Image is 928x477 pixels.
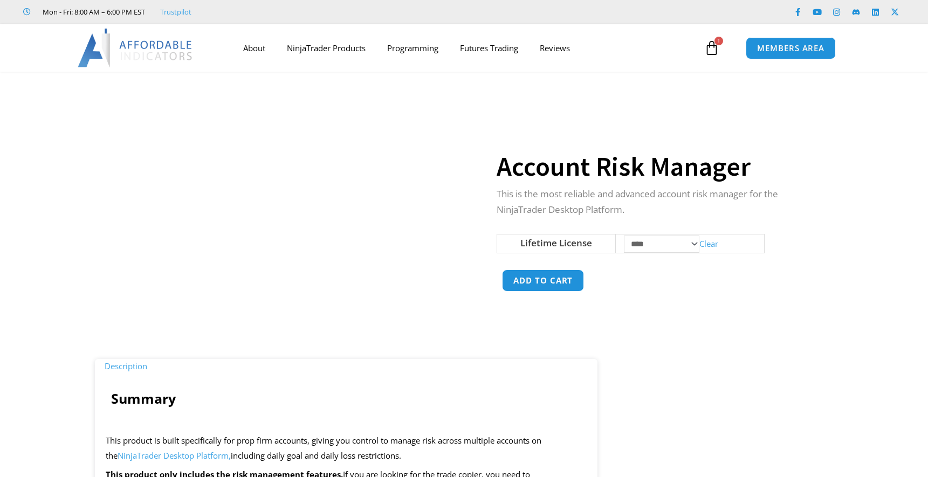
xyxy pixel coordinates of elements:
[160,5,191,18] a: Trustpilot
[714,37,723,45] span: 1
[757,44,824,52] span: MEMBERS AREA
[699,238,718,248] a: Clear options
[276,36,376,60] a: NinjaTrader Products
[40,5,145,18] span: Mon - Fri: 8:00 AM – 6:00 PM EST
[78,29,194,67] img: LogoAI | Affordable Indicators – NinjaTrader
[111,390,582,406] h4: Summary
[232,36,276,60] a: About
[118,450,231,461] a: NinjaTrader Desktop Platform,
[95,354,157,378] a: Description
[497,148,812,185] h1: Account Risk Manager
[497,186,812,218] p: This is the most reliable and advanced account risk manager for the NinjaTrader Desktop Platform.
[449,36,529,60] a: Futures Trading
[529,36,581,60] a: Reviews
[232,36,702,60] nav: Menu
[688,32,735,64] a: 1
[520,237,592,249] label: Lifetime License
[746,37,836,59] a: MEMBERS AREA
[376,36,449,60] a: Programming
[502,269,584,292] button: Add to cart
[106,433,587,464] p: This product is built specifically for prop firm accounts, giving you control to manage risk acro...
